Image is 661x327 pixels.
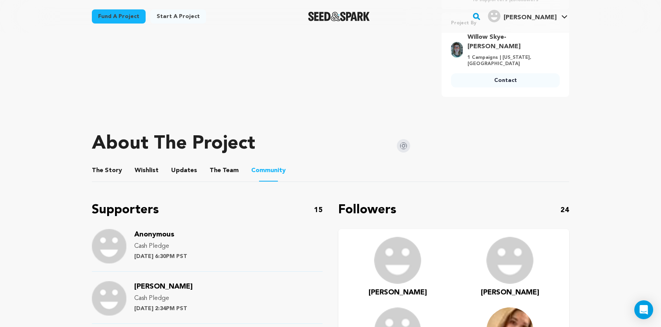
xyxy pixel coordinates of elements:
[92,201,159,220] p: Supporters
[338,201,396,220] p: Followers
[134,242,187,251] p: Cash Pledge
[481,289,539,296] span: [PERSON_NAME]
[308,12,370,21] a: Seed&Spark Homepage
[92,229,126,263] img: Support Image
[134,294,193,303] p: Cash Pledge
[134,253,187,260] p: [DATE] 6:30PM PST
[486,8,569,22] a: Barb's Profile
[92,9,146,24] a: Fund a project
[397,139,410,153] img: Seed&Spark Instagram Icon
[488,10,500,22] img: user.png
[135,166,159,175] span: Wishlist
[251,166,286,175] span: Community
[92,166,122,175] span: Story
[486,237,533,284] img: user.png
[467,33,555,51] a: Goto Willow Skye-Biggs profile
[134,232,174,238] a: Anonymous
[92,134,255,153] h1: About The Project
[481,287,539,298] a: [PERSON_NAME]
[369,289,427,296] span: [PERSON_NAME]
[634,300,653,319] div: Open Intercom Messenger
[308,12,370,21] img: Seed&Spark Logo Dark Mode
[134,284,193,290] a: [PERSON_NAME]
[467,54,555,67] p: 1 Campaigns | [US_STATE], [GEOGRAPHIC_DATA]
[374,237,421,284] img: user.png
[314,205,323,216] p: 15
[486,8,569,25] span: Barb's Profile
[488,10,557,22] div: Barb's Profile
[369,287,427,298] a: [PERSON_NAME]
[451,73,560,87] a: Contact
[92,281,126,316] img: Support Image
[134,305,193,312] p: [DATE] 2:34PM PST
[134,283,193,290] span: [PERSON_NAME]
[150,9,206,24] a: Start a project
[561,205,569,216] p: 24
[504,15,557,21] span: [PERSON_NAME]
[210,166,221,175] span: The
[92,166,103,175] span: The
[171,166,197,175] span: Updates
[451,42,463,58] img: 6d0dde4ebf7a9ca5.jpg
[210,166,239,175] span: Team
[134,231,174,238] span: Anonymous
